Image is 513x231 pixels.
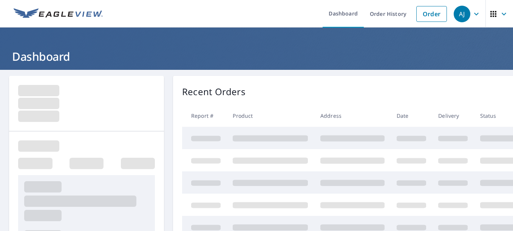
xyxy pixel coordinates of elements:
th: Address [314,105,391,127]
a: Order [416,6,447,22]
th: Delivery [432,105,474,127]
th: Product [227,105,314,127]
img: EV Logo [14,8,103,20]
div: AJ [454,6,470,22]
th: Date [391,105,432,127]
p: Recent Orders [182,85,246,99]
th: Report # [182,105,227,127]
h1: Dashboard [9,49,504,64]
